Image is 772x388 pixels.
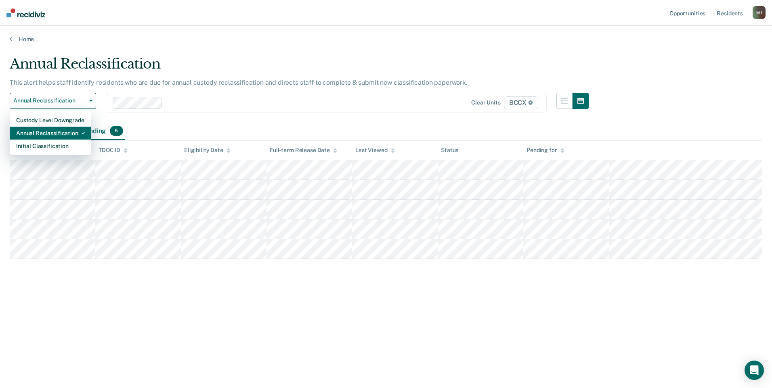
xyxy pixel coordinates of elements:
div: Status [441,147,458,154]
div: Annual Reclassification [10,56,589,79]
div: Pending5 [80,123,124,140]
div: TDOC ID [99,147,128,154]
img: Recidiviz [6,8,45,17]
div: Initial Classification [16,140,85,152]
div: Open Intercom Messenger [745,361,764,380]
button: MJ [753,6,766,19]
div: Last Viewed [355,147,394,154]
span: Annual Reclassification [13,97,86,104]
div: Pending for [527,147,564,154]
p: This alert helps staff identify residents who are due for annual custody reclassification and dir... [10,79,468,86]
div: Clear units [471,99,501,106]
a: Home [10,35,762,43]
div: Annual Reclassification [16,127,85,140]
button: Annual Reclassification [10,93,96,109]
div: M J [753,6,766,19]
span: BCCX [504,96,538,109]
div: Custody Level Downgrade [16,114,85,127]
span: 5 [110,126,123,136]
div: Full-term Release Date [270,147,337,154]
div: Eligibility Date [184,147,231,154]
